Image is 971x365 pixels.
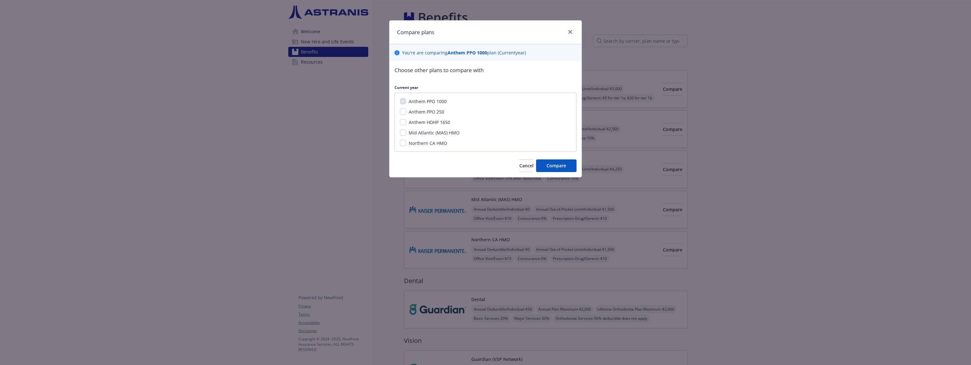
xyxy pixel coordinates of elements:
[409,130,460,136] span: Mid Atlantic (MAS) HMO
[409,140,447,146] span: Northern CA HMO
[402,49,526,56] p: You ' re are comparing plan ( Current year)
[394,66,577,74] p: Choose other plans to compare with
[519,159,534,172] button: Cancel
[409,119,450,125] span: Anthem HDHP 1650
[394,85,577,90] p: Current year
[547,163,566,169] span: Compare
[448,50,487,56] b: Anthem PPO 1000
[536,159,577,172] button: Compare
[409,98,447,104] span: Anthem PPO 1000
[409,109,444,115] span: Anthem PPO 250
[566,28,574,36] a: close
[397,28,434,36] h1: Compare plans
[519,163,534,169] span: Cancel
